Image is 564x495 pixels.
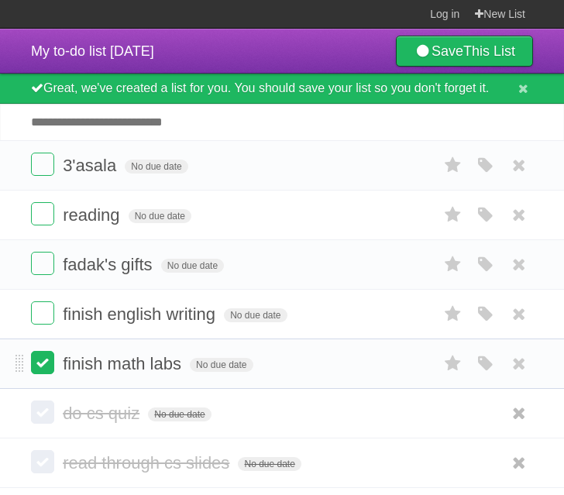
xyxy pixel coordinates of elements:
[63,404,143,423] span: do cs quiz
[129,209,191,223] span: No due date
[161,259,224,273] span: No due date
[224,308,287,322] span: No due date
[63,205,123,225] span: reading
[31,153,54,176] label: Done
[63,354,185,373] span: finish math labs
[31,252,54,275] label: Done
[238,457,301,471] span: No due date
[31,202,54,225] label: Done
[31,301,54,325] label: Done
[148,407,211,421] span: No due date
[463,43,515,59] b: This List
[438,202,468,228] label: Star task
[438,301,468,327] label: Star task
[31,351,54,374] label: Done
[438,351,468,376] label: Star task
[190,358,253,372] span: No due date
[396,36,533,67] a: SaveThis List
[63,453,233,473] span: read through cs slides
[438,252,468,277] label: Star task
[31,450,54,473] label: Done
[31,400,54,424] label: Done
[125,160,187,174] span: No due date
[438,153,468,178] label: Star task
[63,156,120,175] span: 3'asala
[63,255,156,274] span: fadak's gifts
[31,43,154,59] span: My to-do list [DATE]
[63,304,219,324] span: finish english writing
